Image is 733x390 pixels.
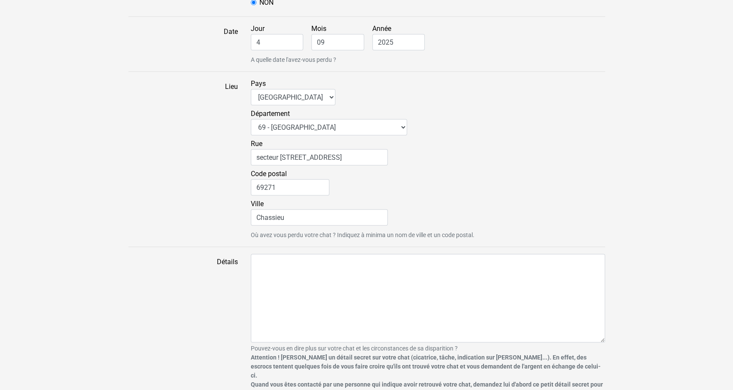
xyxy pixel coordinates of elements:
[251,139,388,165] label: Rue
[251,199,388,225] label: Ville
[311,24,371,50] label: Mois
[251,149,388,165] input: Rue
[251,34,304,50] input: Jour
[251,79,335,105] label: Pays
[251,209,388,225] input: Ville
[122,24,244,64] label: Date
[251,169,329,195] label: Code postal
[251,109,407,135] label: Département
[251,55,605,64] small: A quelle date l'avez-vous perdu ?
[372,24,432,50] label: Année
[251,24,310,50] label: Jour
[251,179,329,195] input: Code postal
[311,34,364,50] input: Mois
[251,89,335,105] select: Pays
[251,119,407,135] select: Département
[251,231,605,240] small: Où avez vous perdu votre chat ? Indiquez à minima un nom de ville et un code postal.
[122,79,244,240] label: Lieu
[372,34,425,50] input: Année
